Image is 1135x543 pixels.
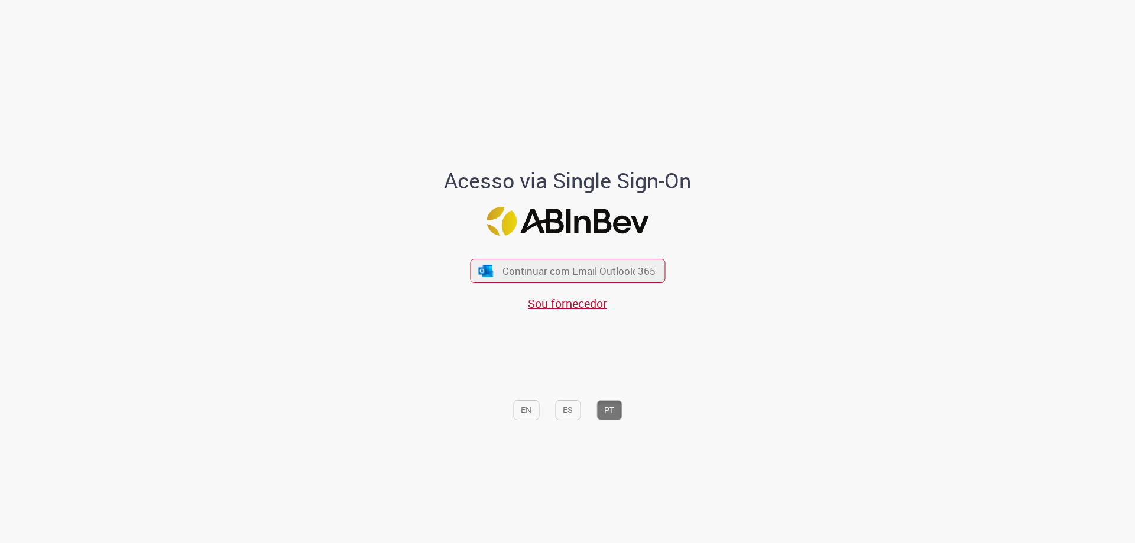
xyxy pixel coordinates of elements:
button: ES [555,400,581,420]
h1: Acesso via Single Sign-On [404,169,732,193]
button: EN [513,400,539,420]
span: Continuar com Email Outlook 365 [502,264,656,278]
button: ícone Azure/Microsoft 360 Continuar com Email Outlook 365 [470,259,665,283]
img: Logo ABInBev [487,207,648,236]
button: PT [596,400,622,420]
img: ícone Azure/Microsoft 360 [478,265,494,277]
a: Sou fornecedor [528,295,607,311]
